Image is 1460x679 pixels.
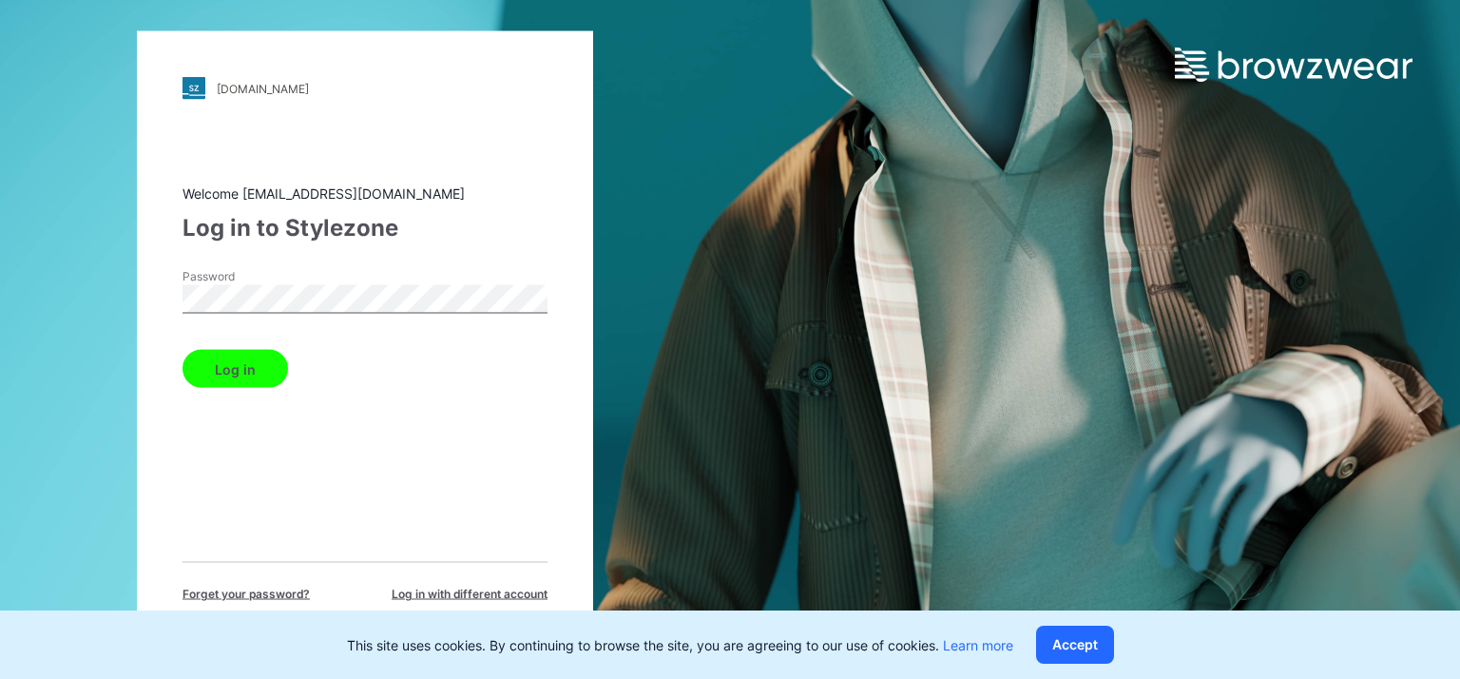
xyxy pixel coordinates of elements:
[182,77,205,100] img: stylezone-logo.562084cfcfab977791bfbf7441f1a819.svg
[1036,626,1114,664] button: Accept
[182,586,310,603] span: Forget your password?
[1175,48,1412,82] img: browzwear-logo.e42bd6dac1945053ebaf764b6aa21510.svg
[392,586,547,603] span: Log in with different account
[182,350,288,388] button: Log in
[943,637,1013,653] a: Learn more
[182,184,547,204] div: Welcome [EMAIL_ADDRESS][DOMAIN_NAME]
[347,635,1013,655] p: This site uses cookies. By continuing to browse the site, you are agreeing to our use of cookies.
[182,211,547,245] div: Log in to Stylezone
[217,81,309,95] div: [DOMAIN_NAME]
[182,268,316,285] label: Password
[182,77,547,100] a: [DOMAIN_NAME]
